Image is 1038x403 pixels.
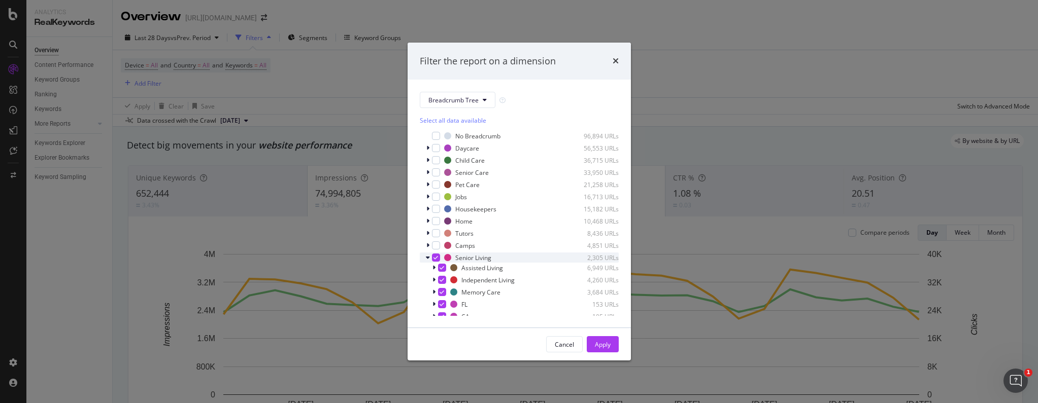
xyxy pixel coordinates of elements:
div: Filter the report on a dimension [420,55,556,68]
div: Tutors [455,229,474,238]
div: FL [461,300,467,309]
div: Senior Care [455,168,489,177]
div: 96,894 URLs [569,132,619,140]
div: 4,260 URLs [569,276,619,284]
div: Select all data available [420,116,619,125]
div: Senior Living [455,253,491,262]
div: Independent Living [461,276,515,284]
span: Breadcrumb Tree [428,96,479,104]
div: 15,182 URLs [569,205,619,213]
div: 56,553 URLs [569,144,619,153]
div: times [613,55,619,68]
div: Apply [595,340,611,349]
button: Cancel [546,336,583,352]
div: 16,713 URLs [569,193,619,201]
div: 8,436 URLs [569,229,619,238]
div: Home [455,217,473,226]
div: 10,468 URLs [569,217,619,226]
div: 36,715 URLs [569,156,619,165]
div: 2,305 URLs [569,253,619,262]
div: CA [461,312,470,321]
div: 105 URLs [569,312,619,321]
div: 3,684 URLs [569,288,619,297]
div: Housekeepers [455,205,496,213]
span: 1 [1024,369,1032,377]
div: 33,950 URLs [569,168,619,177]
div: 153 URLs [569,300,619,309]
div: Child Care [455,156,485,165]
div: No Breadcrumb [455,132,500,140]
div: Daycare [455,144,479,153]
div: Pet Care [455,180,480,189]
div: Camps [455,241,475,250]
iframe: Intercom live chat [1003,369,1028,393]
div: Cancel [555,340,574,349]
div: Memory Care [461,288,500,297]
div: modal [408,43,631,361]
div: 21,258 URLs [569,180,619,189]
div: 4,851 URLs [569,241,619,250]
button: Apply [587,336,619,352]
div: 6,949 URLs [569,264,619,272]
button: Breadcrumb Tree [420,92,495,108]
div: Assisted Living [461,264,503,272]
div: Jobs [455,193,467,201]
